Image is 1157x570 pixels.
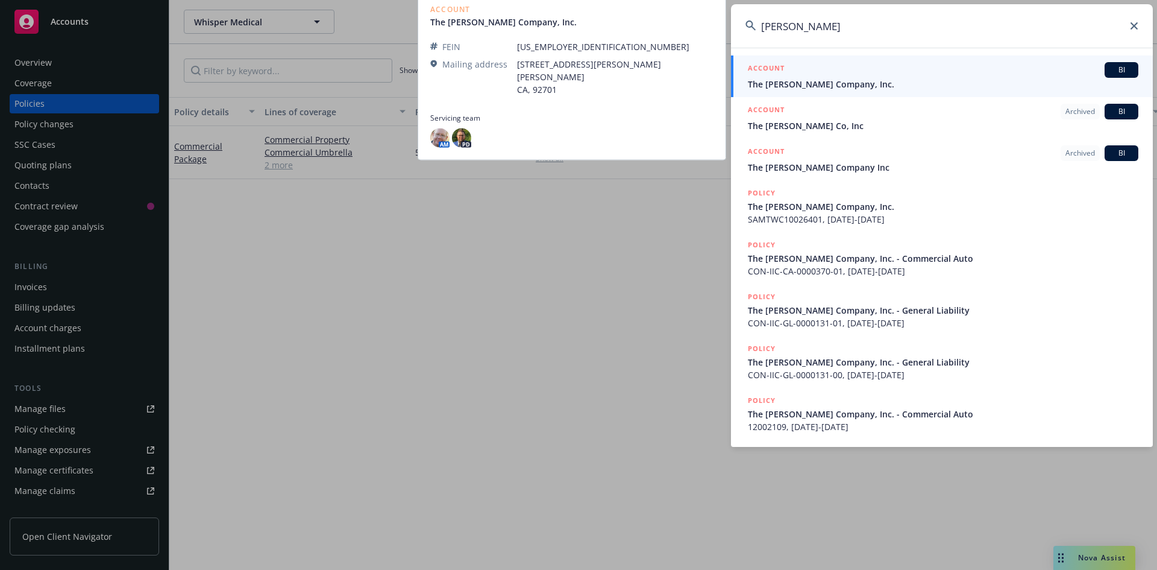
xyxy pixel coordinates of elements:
[1109,148,1133,159] span: BI
[748,62,785,77] h5: ACCOUNT
[1065,148,1095,159] span: Archived
[748,369,1138,381] span: CON-IIC-GL-0000131-00, [DATE]-[DATE]
[748,356,1138,369] span: The [PERSON_NAME] Company, Inc. - General Liability
[748,291,776,303] h5: POLICY
[748,187,776,199] h5: POLICY
[748,343,776,355] h5: POLICY
[1109,65,1133,75] span: BI
[731,55,1153,97] a: ACCOUNTBIThe [PERSON_NAME] Company, Inc.
[731,232,1153,284] a: POLICYThe [PERSON_NAME] Company, Inc. - Commercial AutoCON-IIC-CA-0000370-01, [DATE]-[DATE]
[1065,106,1095,117] span: Archived
[1109,106,1133,117] span: BI
[748,408,1138,420] span: The [PERSON_NAME] Company, Inc. - Commercial Auto
[748,420,1138,433] span: 12002109, [DATE]-[DATE]
[731,388,1153,440] a: POLICYThe [PERSON_NAME] Company, Inc. - Commercial Auto12002109, [DATE]-[DATE]
[748,119,1138,132] span: The [PERSON_NAME] Co, Inc
[731,139,1153,180] a: ACCOUNTArchivedBIThe [PERSON_NAME] Company Inc
[748,252,1138,265] span: The [PERSON_NAME] Company, Inc. - Commercial Auto
[731,180,1153,232] a: POLICYThe [PERSON_NAME] Company, Inc.SAMTWC10026401, [DATE]-[DATE]
[748,213,1138,226] span: SAMTWC10026401, [DATE]-[DATE]
[731,284,1153,336] a: POLICYThe [PERSON_NAME] Company, Inc. - General LiabilityCON-IIC-GL-0000131-01, [DATE]-[DATE]
[748,239,776,251] h5: POLICY
[731,4,1153,48] input: Search...
[748,161,1138,174] span: The [PERSON_NAME] Company Inc
[731,97,1153,139] a: ACCOUNTArchivedBIThe [PERSON_NAME] Co, Inc
[731,336,1153,388] a: POLICYThe [PERSON_NAME] Company, Inc. - General LiabilityCON-IIC-GL-0000131-00, [DATE]-[DATE]
[748,200,1138,213] span: The [PERSON_NAME] Company, Inc.
[748,265,1138,277] span: CON-IIC-CA-0000370-01, [DATE]-[DATE]
[748,145,785,160] h5: ACCOUNT
[748,104,785,118] h5: ACCOUNT
[748,304,1138,317] span: The [PERSON_NAME] Company, Inc. - General Liability
[748,317,1138,329] span: CON-IIC-GL-0000131-01, [DATE]-[DATE]
[748,78,1138,90] span: The [PERSON_NAME] Company, Inc.
[748,394,776,407] h5: POLICY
